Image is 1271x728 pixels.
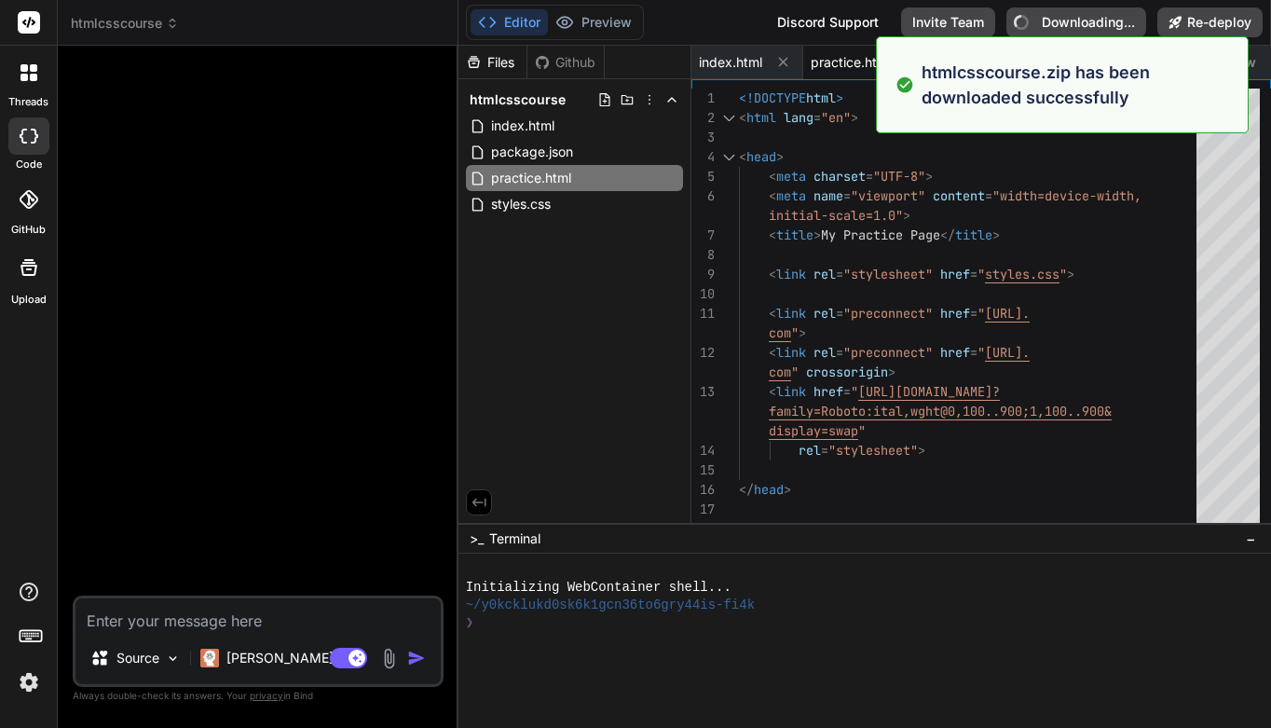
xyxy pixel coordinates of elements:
div: Click to collapse the range. [717,147,741,167]
div: 11 [691,304,715,323]
span: title [955,227,992,243]
div: 6 [691,186,715,206]
span: " [977,344,985,361]
div: 9 [691,265,715,284]
span: = [866,168,873,185]
img: attachment [378,648,400,669]
label: Upload [11,292,47,308]
span: = [836,305,843,322]
span: htmlcsscourse [71,14,179,33]
span: = [821,442,828,459]
p: htmlcsscourse.zip has been downloaded successfully [922,60,1237,110]
span: " [791,324,799,341]
span: < [769,305,776,322]
span: html [746,109,776,126]
span: > [1067,266,1074,282]
span: = [843,383,851,400]
span: initial-scale=1.0" [769,207,903,224]
div: 8 [691,245,715,265]
span: meta [776,168,806,185]
span: display=swap [769,422,858,439]
span: rel [813,305,836,322]
span: < [739,148,746,165]
div: 10 [691,284,715,304]
span: meta [776,187,806,204]
div: 13 [691,382,715,402]
span: " [1059,266,1067,282]
span: rel [813,344,836,361]
span: ❯ [466,614,473,632]
div: 1 [691,89,715,108]
span: " [851,383,858,400]
span: " [858,422,866,439]
button: − [1242,524,1260,554]
button: Downloading... [1006,7,1146,37]
span: privacy [250,690,283,701]
span: = [843,187,851,204]
span: < [769,187,776,204]
button: Editor [471,9,548,35]
span: practice.html [811,53,891,72]
span: [URL]. [985,305,1030,322]
div: 5 [691,167,715,186]
span: package.json [489,141,575,163]
p: Always double-check its answers. Your in Bind [73,687,444,705]
span: href [940,305,970,322]
span: name [813,187,843,204]
span: index.html [489,115,556,137]
span: < [769,266,776,282]
span: crossorigin [806,364,888,380]
span: − [1246,529,1256,548]
span: href [813,383,843,400]
button: Preview [548,9,639,35]
span: <!DOCTYPE [739,89,806,106]
label: threads [8,94,48,110]
div: Github [527,53,604,72]
span: = [985,187,992,204]
span: htmlcsscourse [470,90,566,109]
div: 7 [691,226,715,245]
span: "stylesheet" [828,442,918,459]
div: 18 [691,519,715,539]
span: > [851,109,858,126]
span: [URL][DOMAIN_NAME]? [858,383,1000,400]
span: = [836,266,843,282]
span: My Practice Page [821,227,940,243]
img: settings [13,666,45,698]
span: > [799,324,806,341]
span: = [970,305,977,322]
span: > [918,442,925,459]
div: Discord Support [766,7,890,37]
div: 16 [691,480,715,500]
span: "viewport" [851,187,925,204]
div: Click to collapse the range. [717,108,741,128]
span: content [933,187,985,204]
span: "stylesheet" [843,266,933,282]
div: Files [458,53,526,72]
span: > [992,227,1000,243]
span: > [836,89,843,106]
span: index.html [699,53,762,72]
span: body [746,520,776,537]
span: link [776,305,806,322]
div: Click to collapse the range. [717,519,741,539]
span: > [903,207,910,224]
span: > [813,227,821,243]
span: > [888,364,895,380]
span: > [784,481,791,498]
span: >_ [470,529,484,548]
div: 2 [691,108,715,128]
span: > [925,168,933,185]
span: = [813,109,821,126]
span: lang [784,109,813,126]
span: head [754,481,784,498]
button: Re-deploy [1157,7,1263,37]
div: 15 [691,460,715,480]
span: href [940,266,970,282]
p: Source [116,649,159,667]
img: alert [895,60,914,110]
span: href [940,344,970,361]
span: = [970,344,977,361]
span: ~/y0kcklukd0sk6k1gcn36to6gry44is-fi4k [466,597,755,614]
span: < [769,227,776,243]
